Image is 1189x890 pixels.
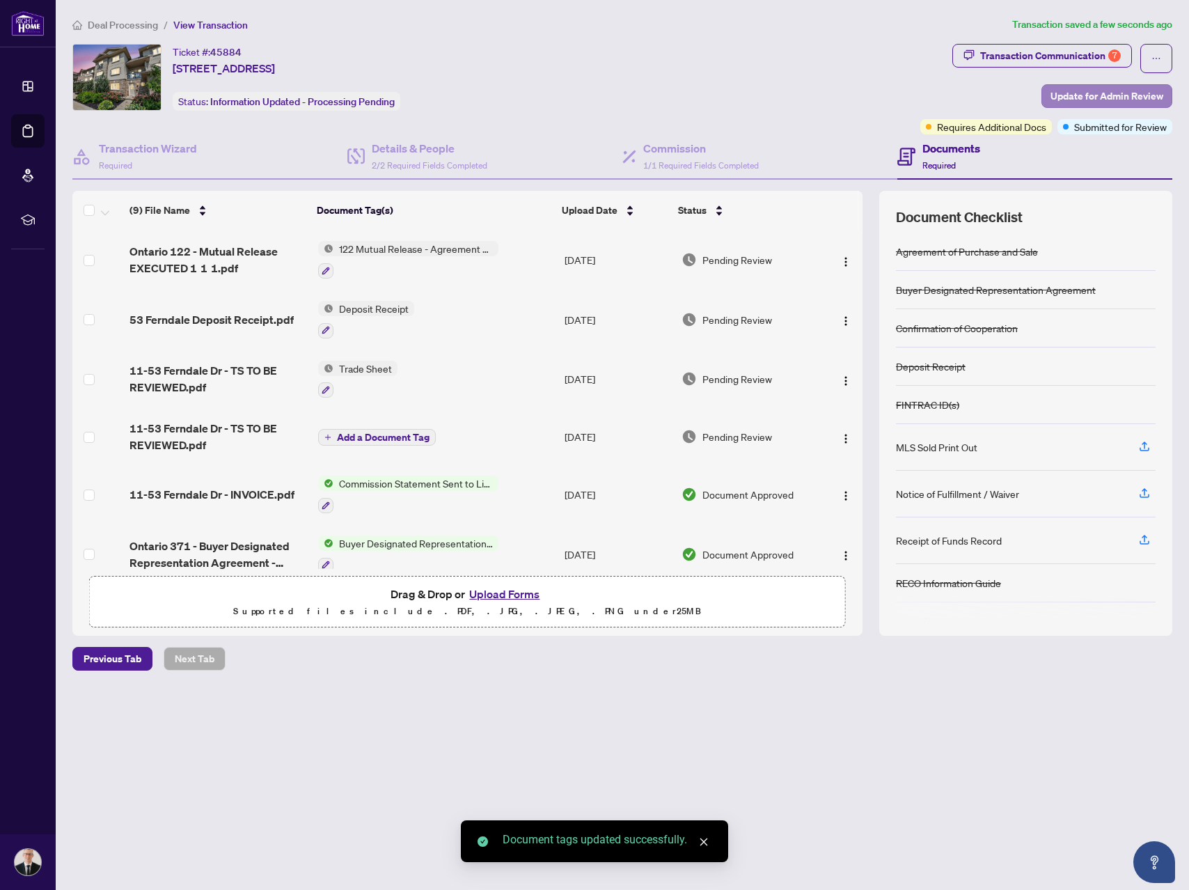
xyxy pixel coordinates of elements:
span: plus [324,434,331,441]
img: Document Status [682,429,697,444]
button: Next Tab [164,647,226,671]
div: Receipt of Funds Record [896,533,1002,548]
article: Transaction saved a few seconds ago [1012,17,1172,33]
span: check-circle [478,836,488,847]
span: Add a Document Tag [337,432,430,442]
div: Confirmation of Cooperation [896,320,1018,336]
button: Upload Forms [465,585,544,603]
p: Supported files include .PDF, .JPG, .JPEG, .PNG under 25 MB [98,603,837,620]
h4: Commission [643,140,759,157]
div: Transaction Communication [980,45,1121,67]
img: Status Icon [318,536,333,551]
span: Required [922,160,956,171]
div: MLS Sold Print Out [896,439,977,455]
span: Document Checklist [896,208,1023,227]
span: home [72,20,82,30]
img: Logo [840,433,851,444]
div: Document tags updated successfully. [503,832,711,848]
img: Logo [840,256,851,267]
td: [DATE] [559,350,675,409]
div: RECO Information Guide [896,575,1001,591]
h4: Documents [922,140,980,157]
span: Requires Additional Docs [937,119,1046,134]
button: Logo [835,368,857,390]
img: Document Status [682,312,697,327]
span: Ontario 371 - Buyer Designated Representation Agreement - Authority for Purchase or Lease.pdf [129,538,307,571]
button: Status IconTrade Sheet [318,361,397,398]
button: Logo [835,426,857,448]
img: Logo [840,550,851,561]
td: [DATE] [559,409,675,464]
div: FINTRAC ID(s) [896,397,959,412]
div: Buyer Designated Representation Agreement [896,282,1096,297]
button: Status IconBuyer Designated Representation Agreement [318,536,498,573]
td: [DATE] [559,290,675,350]
span: Pending Review [702,429,772,444]
span: Deposit Receipt [333,301,414,316]
th: (9) File Name [124,191,312,230]
a: Close [696,834,711,850]
img: Document Status [682,487,697,502]
button: Status IconCommission Statement Sent to Listing Brokerage [318,476,498,513]
img: Logo [840,490,851,501]
img: Status Icon [318,241,333,256]
td: [DATE] [559,524,675,584]
span: 53 Ferndale Deposit Receipt.pdf [129,311,294,328]
button: Logo [835,249,857,271]
span: Ontario 122 - Mutual Release EXECUTED 1 1 1.pdf [129,243,307,276]
span: 122 Mutual Release - Agreement of Purchase and Sale [333,241,498,256]
img: IMG-S12291724_1.jpg [73,45,161,110]
img: Status Icon [318,301,333,316]
button: Logo [835,483,857,506]
button: Add a Document Tag [318,429,436,446]
img: Profile Icon [15,849,41,875]
span: Update for Admin Review [1050,85,1163,107]
span: Drag & Drop or [391,585,544,603]
h4: Transaction Wizard [99,140,197,157]
span: [STREET_ADDRESS] [173,60,275,77]
span: 2/2 Required Fields Completed [372,160,487,171]
div: Notice of Fulfillment / Waiver [896,486,1019,501]
span: Upload Date [562,203,617,218]
span: 11-53 Ferndale Dr - TS TO BE REVIEWED.pdf [129,420,307,453]
td: [DATE] [559,230,675,290]
span: Document Approved [702,487,794,502]
button: Logo [835,543,857,565]
button: Open asap [1133,841,1175,883]
span: ellipsis [1151,54,1161,63]
span: Required [99,160,132,171]
button: Update for Admin Review [1041,84,1172,108]
img: Document Status [682,252,697,267]
button: Add a Document Tag [318,428,436,446]
span: close [699,837,709,847]
img: Logo [840,375,851,387]
button: Transaction Communication7 [952,44,1132,68]
span: Document Approved [702,547,794,562]
img: Status Icon [318,361,333,376]
span: Commission Statement Sent to Listing Brokerage [333,476,498,491]
span: Buyer Designated Representation Agreement [333,536,498,551]
li: / [164,17,168,33]
span: Deal Processing [88,19,158,31]
div: Deposit Receipt [896,359,966,374]
span: (9) File Name [129,203,190,218]
div: 7 [1108,49,1121,62]
h4: Details & People [372,140,487,157]
span: 11-53 Ferndale Dr - TS TO BE REVIEWED.pdf [129,362,307,396]
img: Document Status [682,371,697,387]
span: Trade Sheet [333,361,397,376]
div: Status: [173,92,400,111]
div: Ticket #: [173,44,242,60]
button: Previous Tab [72,647,152,671]
div: Agreement of Purchase and Sale [896,244,1038,259]
span: Drag & Drop orUpload FormsSupported files include .PDF, .JPG, .JPEG, .PNG under25MB [90,577,845,628]
th: Document Tag(s) [311,191,556,230]
button: Status IconDeposit Receipt [318,301,414,338]
span: View Transaction [173,19,248,31]
span: Pending Review [702,252,772,267]
span: Information Updated - Processing Pending [210,95,395,108]
img: Status Icon [318,476,333,491]
img: logo [11,10,45,36]
button: Logo [835,309,857,331]
th: Status [672,191,817,230]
